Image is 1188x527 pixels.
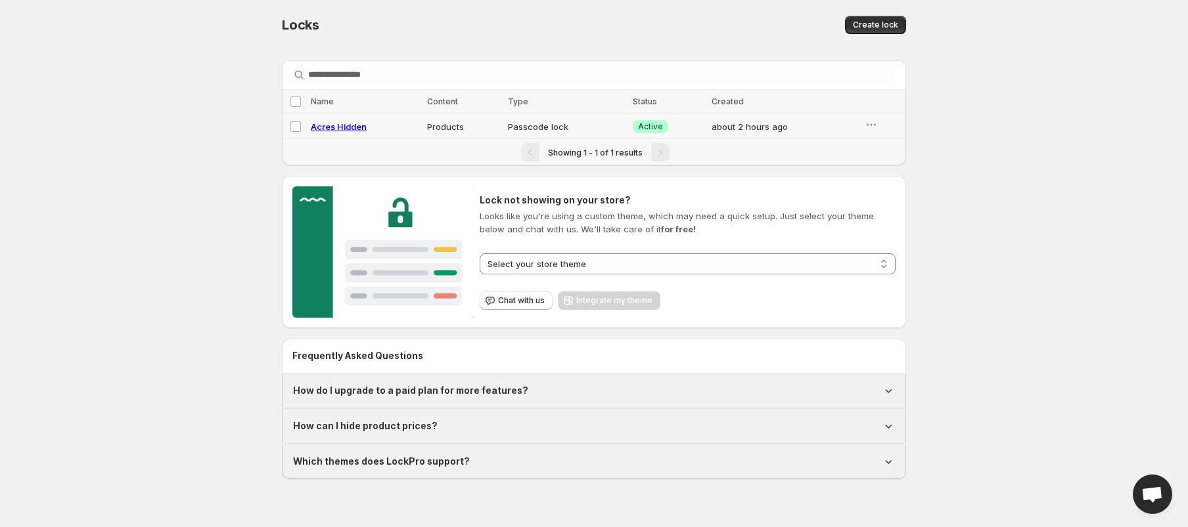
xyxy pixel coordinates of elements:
a: Open chat [1133,474,1172,514]
span: Locks [282,17,319,33]
h1: How do I upgrade to a paid plan for more features? [293,384,528,397]
td: Passcode lock [504,114,628,139]
td: about 2 hours ago [708,114,861,139]
h2: Lock not showing on your store? [480,194,896,207]
span: Name [311,96,334,106]
nav: Pagination [282,138,906,165]
span: Active [638,121,663,132]
span: Chat with us [498,295,545,306]
h2: Frequently Asked Questions [292,349,896,362]
span: Status [633,96,657,106]
strong: for free! [661,224,696,234]
h1: How can I hide product prices? [293,419,438,432]
td: Products [423,114,505,139]
h1: Which themes does LockPro support? [293,455,470,468]
span: Showing 1 - 1 of 1 results [548,148,643,158]
span: Type [508,96,528,106]
button: Create lock [845,16,906,34]
span: Content [427,96,458,106]
img: Customer support [292,186,474,318]
a: Acres Hidden [311,121,367,132]
span: Create lock [853,20,898,30]
span: Created [712,96,744,106]
p: Looks like you're using a custom theme, which may need a quick setup. Just select your theme belo... [480,209,896,236]
button: Chat with us [480,291,553,310]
